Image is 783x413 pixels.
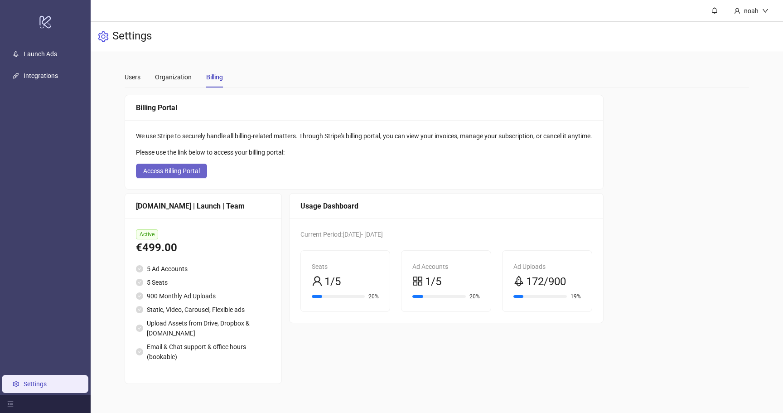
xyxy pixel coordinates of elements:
span: 20% [469,294,480,299]
span: 19% [570,294,581,299]
div: Ad Uploads [513,262,581,272]
span: rocket [513,276,524,287]
button: Access Billing Portal [136,164,207,178]
span: check-circle [136,292,143,300]
span: 20% [368,294,379,299]
span: 1/5 [324,273,341,291]
li: Email & Chat support & office hours (bookable) [136,342,271,362]
div: Usage Dashboard [300,200,592,212]
a: Settings [24,380,47,388]
span: appstore [412,276,423,287]
span: menu-fold [7,401,14,407]
span: Access Billing Portal [143,167,200,175]
li: Upload Assets from Drive, Dropbox & [DOMAIN_NAME] [136,318,271,338]
li: 5 Ad Accounts [136,264,271,274]
div: Seats [312,262,379,272]
span: check-circle [136,306,143,313]
div: Ad Accounts [412,262,480,272]
div: Please use the link below to access your billing portal: [136,147,592,157]
div: We use Stripe to securely handle all billing-related matters. Through Stripe's billing portal, yo... [136,131,592,141]
span: 1/5 [425,273,441,291]
a: Integrations [24,72,58,79]
span: down [762,8,768,14]
div: Billing [206,72,223,82]
span: check-circle [136,265,143,272]
span: 172/900 [526,273,566,291]
div: Users [125,72,140,82]
span: user [734,8,740,14]
div: [DOMAIN_NAME] | Launch | Team [136,200,271,212]
span: bell [711,7,718,14]
span: user [312,276,323,287]
div: Billing Portal [136,102,592,113]
div: Organization [155,72,192,82]
div: €499.00 [136,239,271,257]
h3: Settings [112,29,152,44]
span: check-circle [136,325,143,332]
span: check-circle [136,279,143,286]
span: check-circle [136,348,143,355]
a: Launch Ads [24,50,57,58]
div: noah [740,6,762,16]
span: Current Period: [DATE] - [DATE] [300,231,383,238]
li: Static, Video, Carousel, Flexible ads [136,305,271,315]
span: Active [136,229,158,239]
li: 5 Seats [136,277,271,287]
li: 900 Monthly Ad Uploads [136,291,271,301]
span: setting [98,31,109,42]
